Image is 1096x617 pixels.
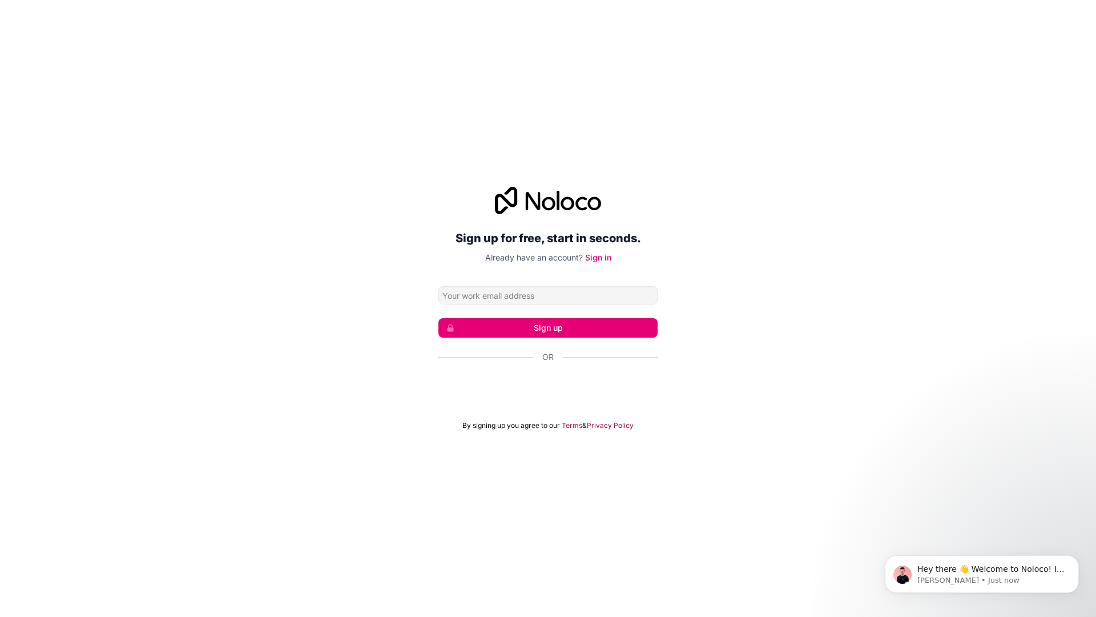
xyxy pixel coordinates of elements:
[562,421,582,430] a: Terms
[542,351,554,363] span: Or
[462,421,560,430] span: By signing up you agree to our
[868,531,1096,611] iframe: Intercom notifications message
[438,286,658,305] input: Email address
[582,421,587,430] span: &
[585,253,611,262] a: Sign in
[485,253,583,262] span: Already have an account?
[438,318,658,338] button: Sign up
[433,375,663,400] iframe: Sign in with Google Button
[587,421,634,430] a: Privacy Policy
[438,228,658,249] h2: Sign up for free, start in seconds.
